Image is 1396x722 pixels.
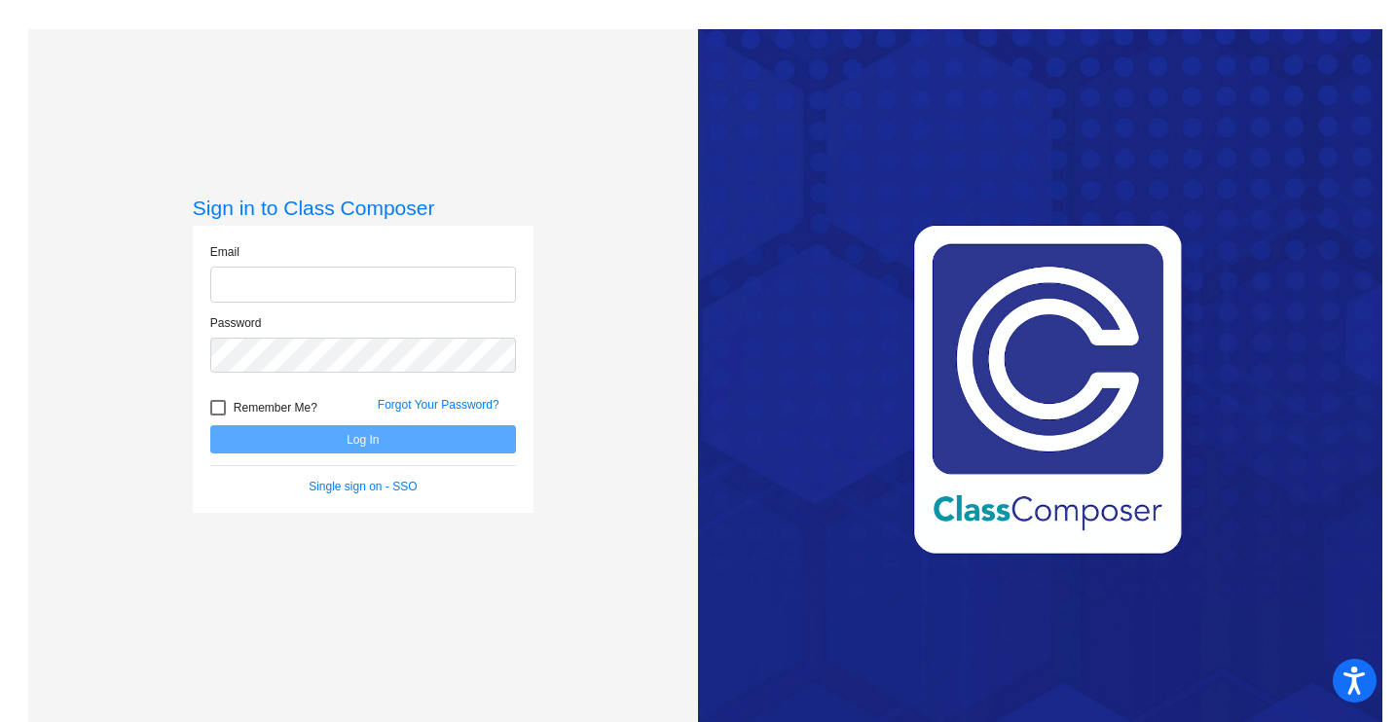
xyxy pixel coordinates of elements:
button: Log In [210,425,516,453]
h3: Sign in to Class Composer [193,196,533,220]
label: Password [210,314,262,332]
a: Forgot Your Password? [378,398,499,412]
span: Remember Me? [234,396,317,419]
a: Single sign on - SSO [309,480,417,493]
label: Email [210,243,239,261]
